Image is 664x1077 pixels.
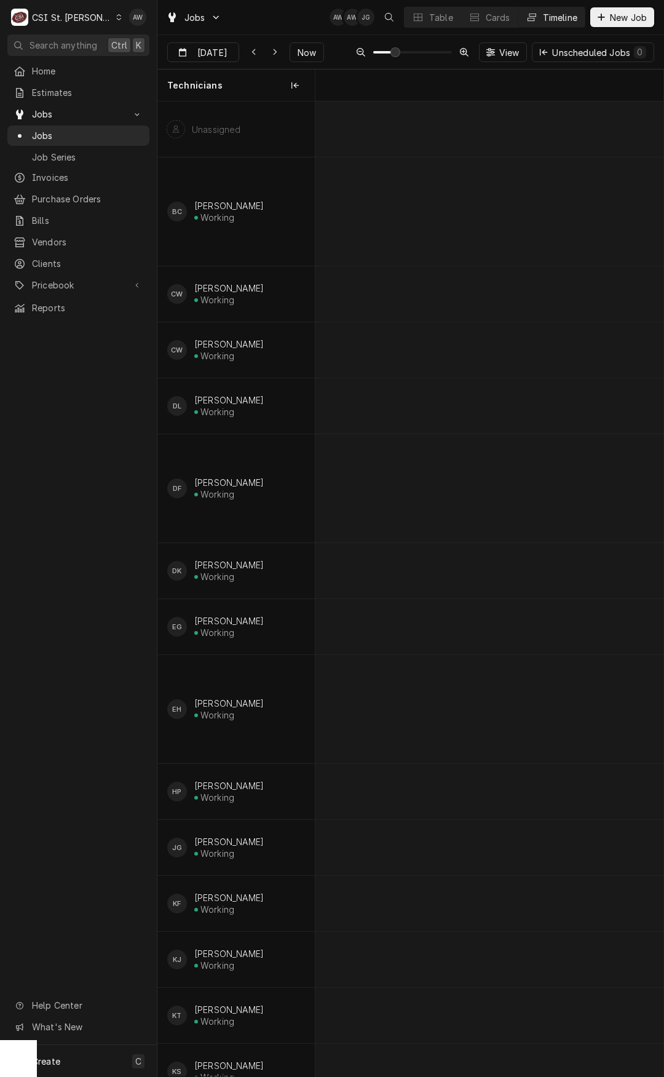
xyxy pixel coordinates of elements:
div: Working [200,351,234,361]
div: [PERSON_NAME] [194,892,264,903]
div: AW [330,9,347,26]
a: Clients [7,253,149,274]
span: Pricebook [32,279,125,292]
a: Vendors [7,232,149,252]
div: Cards [486,11,510,24]
span: K [136,39,141,52]
span: C [135,1055,141,1068]
div: BC [167,202,187,221]
button: Unscheduled Jobs0 [532,42,654,62]
span: View [497,46,522,59]
div: EH [167,699,187,719]
span: New Job [607,11,649,24]
a: Purchase Orders [7,189,149,209]
div: [PERSON_NAME] [194,395,264,405]
div: David Lindsey's Avatar [167,396,187,416]
div: Technicians column. SPACE for context menu [157,70,315,101]
span: Ctrl [111,39,127,52]
div: [PERSON_NAME] [194,201,264,211]
div: Erick Hudgens's Avatar [167,699,187,719]
div: [PERSON_NAME] [194,560,264,570]
div: CW [167,284,187,304]
div: Kevin Floyd's Avatar [167,894,187,913]
div: Unscheduled Jobs [552,46,646,59]
button: View [479,42,528,62]
div: [PERSON_NAME] [194,477,264,488]
div: Unassigned [192,124,241,135]
div: Kevin Jordan's Avatar [167,950,187,969]
span: Search anything [30,39,97,52]
span: Jobs [184,11,205,24]
span: Help Center [32,999,142,1012]
a: Go to What's New [7,1017,149,1037]
a: Invoices [7,167,149,188]
a: Job Series [7,147,149,167]
div: Drew Koonce's Avatar [167,561,187,581]
div: Alexandria Wilp's Avatar [129,9,146,26]
a: Home [7,61,149,81]
div: [PERSON_NAME] [194,948,264,959]
span: Vendors [32,236,143,248]
span: Purchase Orders [32,193,143,205]
button: Open search [379,7,399,27]
div: Working [200,904,234,915]
div: Timeline [543,11,577,24]
div: [PERSON_NAME] [194,339,264,349]
div: C [11,9,28,26]
div: Working [200,295,234,305]
div: Working [200,212,234,223]
div: [PERSON_NAME] [194,1060,264,1071]
span: Bills [32,214,143,227]
span: What's New [32,1020,142,1033]
div: Working [200,960,234,971]
button: New Job [590,7,654,27]
span: Invoices [32,171,143,184]
div: Working [200,1016,234,1027]
a: Estimates [7,82,149,103]
a: Go to Jobs [7,104,149,124]
div: EG [167,617,187,637]
div: Herb Phillips's Avatar [167,782,187,801]
div: 0 [636,46,644,58]
div: KJ [167,950,187,969]
div: DF [167,479,187,498]
div: KF [167,894,187,913]
button: [DATE] [167,42,239,62]
a: Go to Help Center [7,995,149,1015]
span: Jobs [32,129,143,142]
button: Search anythingCtrlK [7,34,149,56]
span: Reports [32,301,143,314]
div: Working [200,627,234,638]
div: Brad Cope's Avatar [167,202,187,221]
div: Jeff George's Avatar [357,9,374,26]
div: [PERSON_NAME] [194,781,264,791]
a: Jobs [7,125,149,146]
div: Working [200,848,234,859]
span: Home [32,65,143,77]
a: Go to Pricebook [7,275,149,295]
span: Now [295,46,318,59]
div: Working [200,407,234,417]
span: Create [32,1056,60,1067]
div: KT [167,1006,187,1025]
div: DK [167,561,187,581]
div: [PERSON_NAME] [194,283,264,293]
div: [PERSON_NAME] [194,616,264,626]
div: [PERSON_NAME] [194,837,264,847]
span: Technicians [167,79,223,92]
div: Eric Guard's Avatar [167,617,187,637]
span: Estimates [32,86,143,99]
div: JG [167,838,187,857]
div: AW [129,9,146,26]
div: HP [167,782,187,801]
a: Go to Jobs [161,7,226,28]
a: Reports [7,298,149,318]
span: Clients [32,257,143,270]
div: Jeff George's Avatar [167,838,187,857]
div: JG [357,9,374,26]
div: AW [344,9,361,26]
div: Kris Thomason's Avatar [167,1006,187,1025]
button: Now [290,42,324,62]
div: Working [200,792,234,803]
span: Jobs [32,108,125,121]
